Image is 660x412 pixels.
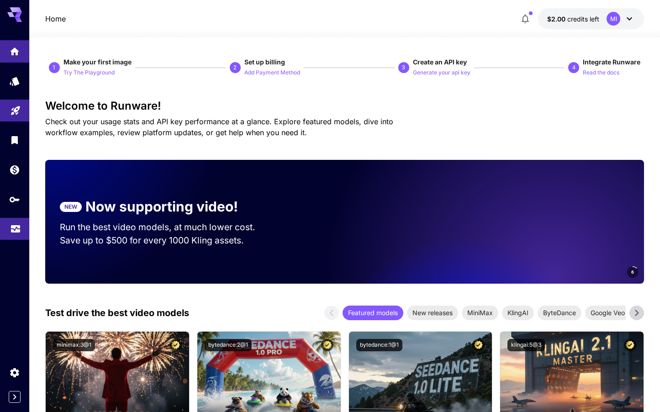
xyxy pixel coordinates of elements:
div: Library [9,134,20,146]
span: Make your first image [63,58,132,66]
div: Settings [9,367,20,378]
p: Generate your api key [413,69,470,77]
p: Now supporting video! [85,196,238,217]
div: MiniMax [462,306,498,320]
span: Google Veo [585,308,630,317]
button: bytedance:1@1 [356,339,402,351]
p: 3 [402,63,405,72]
div: New releases [407,306,458,320]
p: Save up to $500 for every 1000 Kling assets. [60,234,273,247]
button: Certified Model – Vetted for best performance and includes a commercial license. [624,339,636,351]
button: Certified Model – Vetted for best performance and includes a commercial license. [321,339,333,351]
span: Set up billing [244,58,285,66]
div: Home [9,43,20,54]
span: Check out your usage stats and API key performance at a glance. Explore featured models, dive int... [45,117,393,137]
p: 4 [572,63,576,72]
span: Integrate Runware [583,58,640,66]
button: Generate your api key [413,67,470,78]
span: KlingAI [502,308,534,317]
span: $2.00 [547,15,567,23]
p: 2 [233,63,237,72]
p: Read the docs [583,69,619,77]
span: Create an API key [413,58,467,66]
div: $2.00 [547,14,599,24]
span: New releases [407,308,458,317]
div: API Keys [9,191,20,202]
button: Try The Playground [63,67,115,78]
p: 1 [53,63,56,72]
button: bytedance:2@1 [205,339,252,351]
p: Test drive the best video models [45,306,189,320]
span: ByteDance [538,308,581,317]
span: Featured models [343,308,403,317]
div: Featured models [343,306,403,320]
p: Add Payment Method [244,69,300,77]
a: Home [45,13,66,24]
p: Try The Playground [63,69,115,77]
button: Certified Model – Vetted for best performance and includes a commercial license. [169,339,182,351]
button: Expand sidebar [9,391,21,403]
span: MiniMax [462,308,498,317]
div: Wallet [9,161,20,173]
span: 6 [631,269,634,275]
div: Google Veo [585,306,630,320]
div: Usage [10,220,21,232]
span: credits left [567,15,599,23]
div: ByteDance [538,306,581,320]
button: $2.00MI [538,8,644,29]
button: Read the docs [583,67,619,78]
button: klingai:5@3 [507,339,545,351]
div: Playground [10,102,21,113]
button: Certified Model – Vetted for best performance and includes a commercial license. [472,339,485,351]
div: KlingAI [502,306,534,320]
h3: Welcome to Runware! [45,100,644,112]
div: Models [9,75,20,87]
button: Add Payment Method [244,67,300,78]
button: minimax:3@1 [53,339,95,351]
p: NEW [64,203,77,211]
div: MI [607,12,620,26]
nav: breadcrumb [45,13,66,24]
p: Run the best video models, at much lower cost. [60,221,273,234]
